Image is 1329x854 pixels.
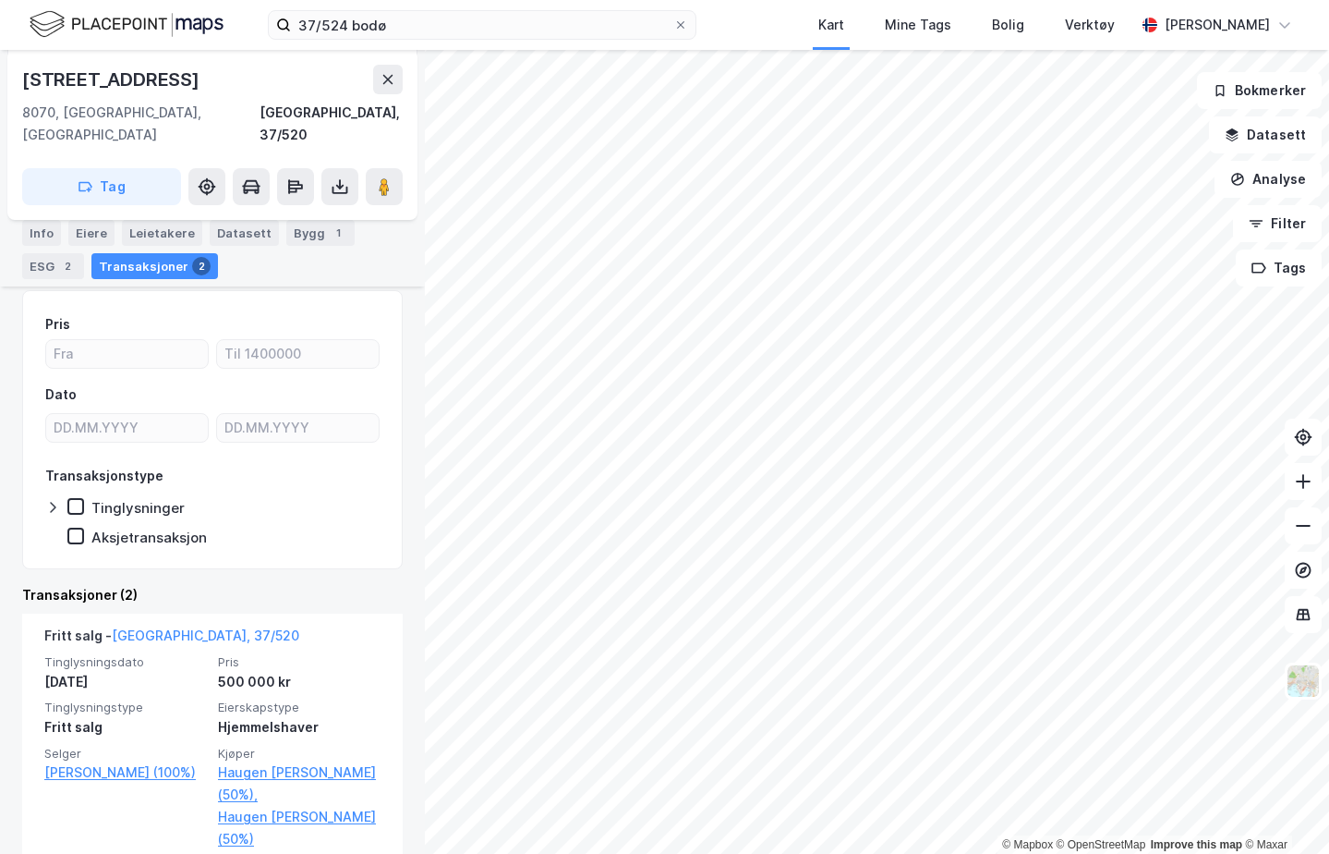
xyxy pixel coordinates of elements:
div: Fritt salg [44,716,207,738]
div: Mine Tags [885,14,951,36]
div: Kontrollprogram for chat [1237,765,1329,854]
div: Info [22,220,61,246]
div: Leietakere [122,220,202,246]
img: Z [1286,664,1321,699]
span: Selger [44,746,207,762]
input: Fra [46,340,208,368]
button: Analyse [1214,161,1322,198]
div: Eiere [68,220,115,246]
div: 2 [192,257,211,275]
div: [STREET_ADDRESS] [22,65,203,94]
span: Eierskapstype [218,700,381,715]
div: Fritt salg - [44,625,299,654]
img: logo.f888ab2527a4732fd821a326f86c7f29.svg [30,8,224,41]
div: Transaksjonstype [45,465,163,487]
a: Haugen [PERSON_NAME] (50%) [218,806,381,850]
div: [PERSON_NAME] [1165,14,1270,36]
input: DD.MM.YYYY [46,414,208,442]
button: Datasett [1209,116,1322,153]
button: Tag [22,168,181,205]
div: Bolig [992,14,1024,36]
button: Tags [1236,250,1322,287]
input: DD.MM.YYYY [217,414,379,442]
input: Til 1400000 [217,340,379,368]
button: Bokmerker [1197,72,1322,109]
span: Tinglysningstype [44,700,207,715]
div: Aksjetransaksjon [91,529,207,546]
div: [DATE] [44,671,207,693]
input: Søk på adresse, matrikkel, gårdeiere, leietakere eller personer [291,11,673,39]
div: 1 [329,224,347,242]
a: [GEOGRAPHIC_DATA], 37/520 [112,628,299,643]
a: Mapbox [1002,838,1053,851]
div: Tinglysninger [91,499,185,517]
a: Improve this map [1151,838,1242,851]
div: Verktøy [1065,14,1115,36]
div: 8070, [GEOGRAPHIC_DATA], [GEOGRAPHIC_DATA] [22,102,260,146]
div: Kart [818,14,844,36]
a: [PERSON_NAME] (100%) [44,762,207,784]
div: Hjemmelshaver [218,716,381,738]
div: ESG [22,253,84,279]
div: 500 000 kr [218,671,381,693]
div: 2 [58,257,77,275]
div: Pris [45,313,70,335]
span: Kjøper [218,746,381,762]
a: Haugen [PERSON_NAME] (50%), [218,762,381,806]
iframe: Chat Widget [1237,765,1329,854]
div: Transaksjoner [91,253,218,279]
div: Bygg [286,220,355,246]
span: Tinglysningsdato [44,654,207,670]
div: Datasett [210,220,279,246]
span: Pris [218,654,381,670]
button: Filter [1233,205,1322,242]
div: Dato [45,384,77,406]
div: Transaksjoner (2) [22,584,403,606]
div: [GEOGRAPHIC_DATA], 37/520 [260,102,403,146]
a: OpenStreetMap [1057,838,1146,851]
